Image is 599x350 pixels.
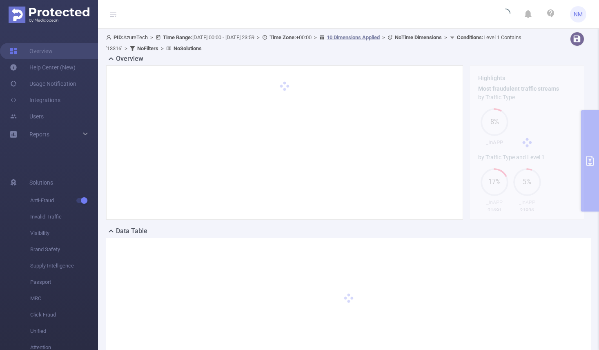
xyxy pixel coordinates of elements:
b: Conditions : [457,34,483,40]
span: Invalid Traffic [30,209,98,225]
span: > [158,45,166,51]
span: > [312,34,319,40]
a: Users [10,108,44,125]
span: Click Fraud [30,307,98,323]
img: Protected Media [9,7,89,23]
a: Overview [10,43,53,59]
span: Passport [30,274,98,290]
span: > [254,34,262,40]
b: Time Range: [163,34,192,40]
span: > [380,34,387,40]
a: Usage Notification [10,76,76,92]
u: 10 Dimensions Applied [327,34,380,40]
b: No Solutions [174,45,202,51]
span: AzureTech [DATE] 00:00 - [DATE] 23:59 +00:00 [106,34,521,51]
span: > [122,45,130,51]
span: NM [574,6,583,22]
b: Time Zone: [269,34,296,40]
span: Reports [29,131,49,138]
b: No Time Dimensions [395,34,442,40]
a: Integrations [10,92,60,108]
b: PID: [114,34,123,40]
h2: Data Table [116,226,147,236]
span: Brand Safety [30,241,98,258]
span: > [148,34,156,40]
span: Visibility [30,225,98,241]
h2: Overview [116,54,143,64]
span: Supply Intelligence [30,258,98,274]
span: Solutions [29,174,53,191]
span: Unified [30,323,98,339]
b: No Filters [137,45,158,51]
a: Reports [29,126,49,143]
i: icon: loading [501,9,510,20]
span: Anti-Fraud [30,192,98,209]
a: Help Center (New) [10,59,76,76]
i: icon: user [106,35,114,40]
span: MRC [30,290,98,307]
span: > [442,34,450,40]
